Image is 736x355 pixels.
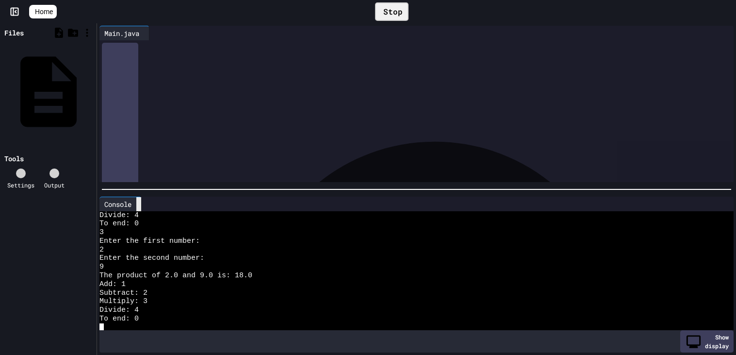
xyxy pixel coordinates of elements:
span: The product of 2.0 and 9.0 is: 18.0 [99,271,252,280]
span: Divide: 4 [99,306,139,315]
div: Stop [375,2,409,21]
span: Add: 1 [99,280,126,289]
div: Show display [680,330,734,353]
div: Settings [7,181,34,189]
div: Main.java [99,26,149,40]
span: Subtract: 2 [99,289,147,298]
span: Multiply: 3 [99,297,147,306]
a: Home [29,5,57,18]
span: To end: 0 [99,220,139,228]
span: 9 [99,263,104,271]
div: Files [4,28,24,38]
span: Enter the first number: [99,237,200,246]
div: Main.java [99,28,144,38]
div: Output [44,181,65,189]
span: Enter the second number: [99,254,204,263]
div: Console [99,199,136,209]
span: 3 [99,228,104,237]
span: To end: 0 [99,315,139,323]
span: Home [35,7,53,17]
div: Tools [4,153,24,164]
span: 2 [99,246,104,254]
span: Divide: 4 [99,211,139,220]
div: Console [99,197,142,211]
